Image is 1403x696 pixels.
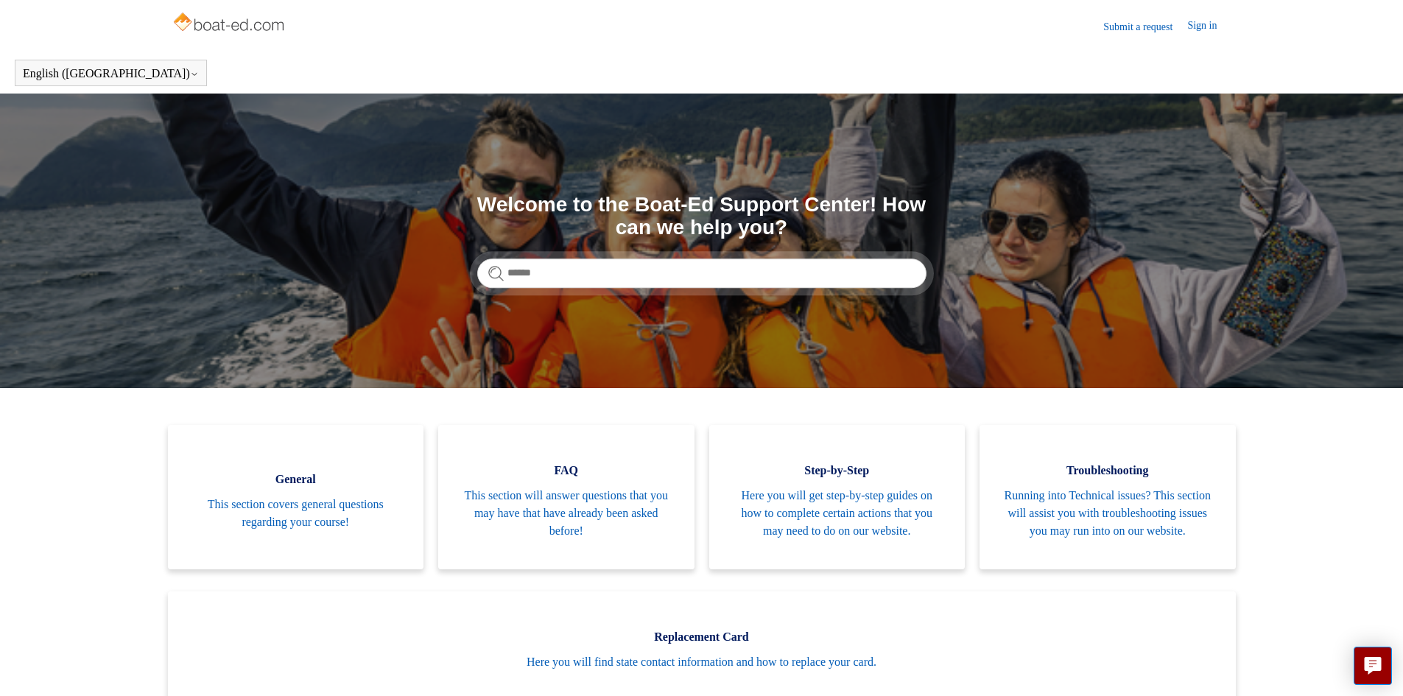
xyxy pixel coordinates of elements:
button: English ([GEOGRAPHIC_DATA]) [23,67,199,80]
a: Troubleshooting Running into Technical issues? This section will assist you with troubleshooting ... [980,425,1236,569]
input: Search [477,259,926,288]
span: General [190,471,402,488]
img: Boat-Ed Help Center home page [172,9,289,38]
a: Step-by-Step Here you will get step-by-step guides on how to complete certain actions that you ma... [709,425,966,569]
a: Sign in [1187,18,1231,35]
a: General This section covers general questions regarding your course! [168,425,424,569]
span: Troubleshooting [1002,462,1214,479]
span: Here you will get step-by-step guides on how to complete certain actions that you may need to do ... [731,487,943,540]
h1: Welcome to the Boat-Ed Support Center! How can we help you? [477,194,926,239]
span: Running into Technical issues? This section will assist you with troubleshooting issues you may r... [1002,487,1214,540]
span: Step-by-Step [731,462,943,479]
button: Live chat [1354,647,1392,685]
a: Submit a request [1103,19,1187,35]
span: Replacement Card [190,628,1214,646]
span: Here you will find state contact information and how to replace your card. [190,653,1214,671]
span: This section will answer questions that you may have that have already been asked before! [460,487,672,540]
a: FAQ This section will answer questions that you may have that have already been asked before! [438,425,695,569]
span: FAQ [460,462,672,479]
span: This section covers general questions regarding your course! [190,496,402,531]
